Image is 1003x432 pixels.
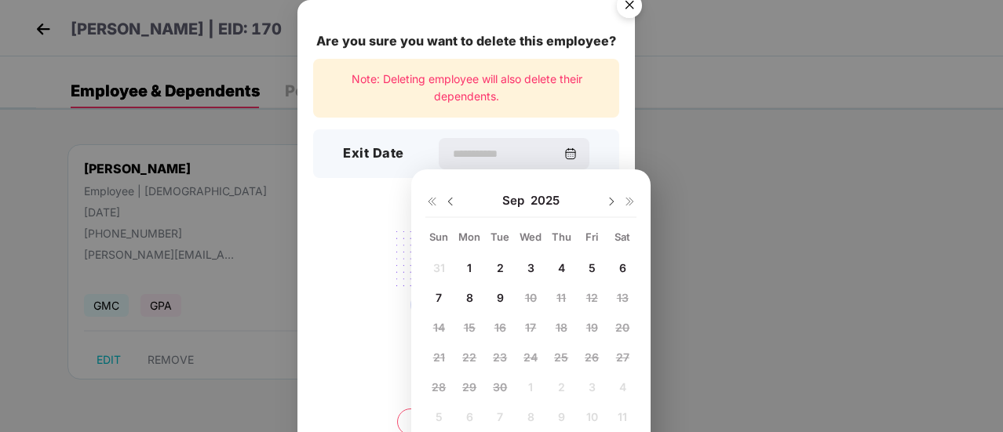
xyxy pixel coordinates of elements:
div: Tue [487,230,514,244]
h3: Exit Date [343,143,404,164]
span: 3 [527,261,534,274]
img: svg+xml;base64,PHN2ZyBpZD0iRHJvcGRvd24tMzJ4MzIiIHhtbG5zPSJodHRwOi8vd3d3LnczLm9yZy8yMDAwL3N2ZyIgd2... [444,195,457,208]
div: Wed [517,230,545,244]
span: 4 [558,261,565,274]
span: 9 [497,291,504,304]
div: Sat [609,230,636,244]
span: 5 [589,261,596,274]
img: svg+xml;base64,PHN2ZyB4bWxucz0iaHR0cDovL3d3dy53My5vcmcvMjAwMC9zdmciIHdpZHRoPSIyMjQiIGhlaWdodD0iMT... [378,222,554,344]
img: svg+xml;base64,PHN2ZyBpZD0iQ2FsZW5kYXItMzJ4MzIiIHhtbG5zPSJodHRwOi8vd3d3LnczLm9yZy8yMDAwL3N2ZyIgd2... [564,147,577,160]
div: Fri [578,230,606,244]
div: Sun [425,230,453,244]
span: Sep [502,193,531,209]
span: 2025 [531,193,560,209]
div: Mon [456,230,483,244]
span: 7 [436,291,442,304]
div: Note: Deleting employee will also delete their dependents. [313,59,619,118]
span: 2 [497,261,504,274]
span: 6 [619,261,626,274]
div: Thu [548,230,575,244]
img: svg+xml;base64,PHN2ZyBpZD0iRHJvcGRvd24tMzJ4MzIiIHhtbG5zPSJodHRwOi8vd3d3LnczLm9yZy8yMDAwL3N2ZyIgd2... [605,195,618,208]
span: 1 [467,261,472,274]
div: Are you sure you want to delete this employee? [313,31,619,51]
span: 8 [466,291,473,304]
img: svg+xml;base64,PHN2ZyB4bWxucz0iaHR0cDovL3d3dy53My5vcmcvMjAwMC9zdmciIHdpZHRoPSIxNiIgaGVpZ2h0PSIxNi... [624,195,636,208]
img: svg+xml;base64,PHN2ZyB4bWxucz0iaHR0cDovL3d3dy53My5vcmcvMjAwMC9zdmciIHdpZHRoPSIxNiIgaGVpZ2h0PSIxNi... [425,195,438,208]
